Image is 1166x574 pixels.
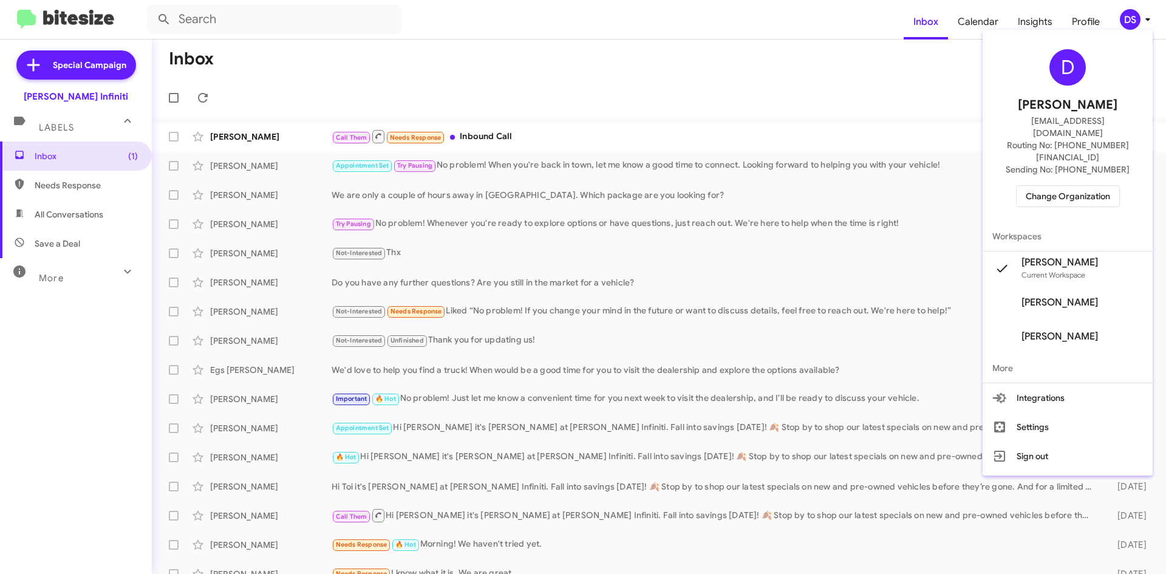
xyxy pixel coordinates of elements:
[983,412,1153,442] button: Settings
[1006,163,1130,176] span: Sending No: [PHONE_NUMBER]
[1018,95,1117,115] span: [PERSON_NAME]
[1026,186,1110,207] span: Change Organization
[983,442,1153,471] button: Sign out
[1021,256,1098,268] span: [PERSON_NAME]
[1021,270,1085,279] span: Current Workspace
[983,354,1153,383] span: More
[1049,49,1086,86] div: D
[1016,185,1120,207] button: Change Organization
[983,383,1153,412] button: Integrations
[997,139,1138,163] span: Routing No: [PHONE_NUMBER][FINANCIAL_ID]
[1021,296,1098,309] span: [PERSON_NAME]
[1021,330,1098,343] span: [PERSON_NAME]
[997,115,1138,139] span: [EMAIL_ADDRESS][DOMAIN_NAME]
[983,222,1153,251] span: Workspaces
